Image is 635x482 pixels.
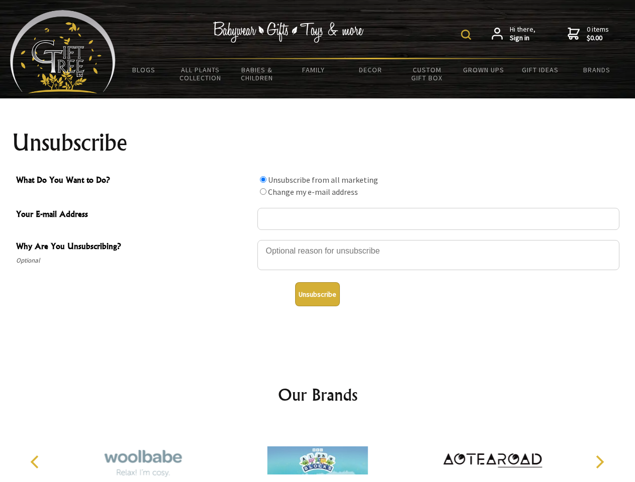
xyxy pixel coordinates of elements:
[455,59,512,80] a: Grown Ups
[512,59,569,80] a: Gift Ideas
[588,451,610,473] button: Next
[286,59,342,80] a: Family
[16,208,252,222] span: Your E-mail Address
[510,25,535,43] span: Hi there,
[587,25,609,43] span: 0 items
[492,25,535,43] a: Hi there,Sign in
[268,175,378,185] label: Unsubscribe from all marketing
[172,59,229,88] a: All Plants Collection
[257,240,619,270] textarea: Why Are You Unsubscribing?
[116,59,172,80] a: BLOGS
[16,240,252,255] span: Why Are You Unsubscribing?
[260,176,266,183] input: What Do You Want to Do?
[213,22,364,43] img: Babywear - Gifts - Toys & more
[268,187,358,197] label: Change my e-mail address
[568,25,609,43] a: 0 items$0.00
[257,208,619,230] input: Your E-mail Address
[16,174,252,188] span: What Do You Want to Do?
[16,255,252,267] span: Optional
[20,383,615,407] h2: Our Brands
[461,30,471,40] img: product search
[25,451,47,473] button: Previous
[10,10,116,93] img: Babyware - Gifts - Toys and more...
[12,131,623,155] h1: Unsubscribe
[260,188,266,195] input: What Do You Want to Do?
[569,59,625,80] a: Brands
[510,34,535,43] strong: Sign in
[295,282,340,306] button: Unsubscribe
[342,59,399,80] a: Decor
[229,59,286,88] a: Babies & Children
[399,59,456,88] a: Custom Gift Box
[587,34,609,43] strong: $0.00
